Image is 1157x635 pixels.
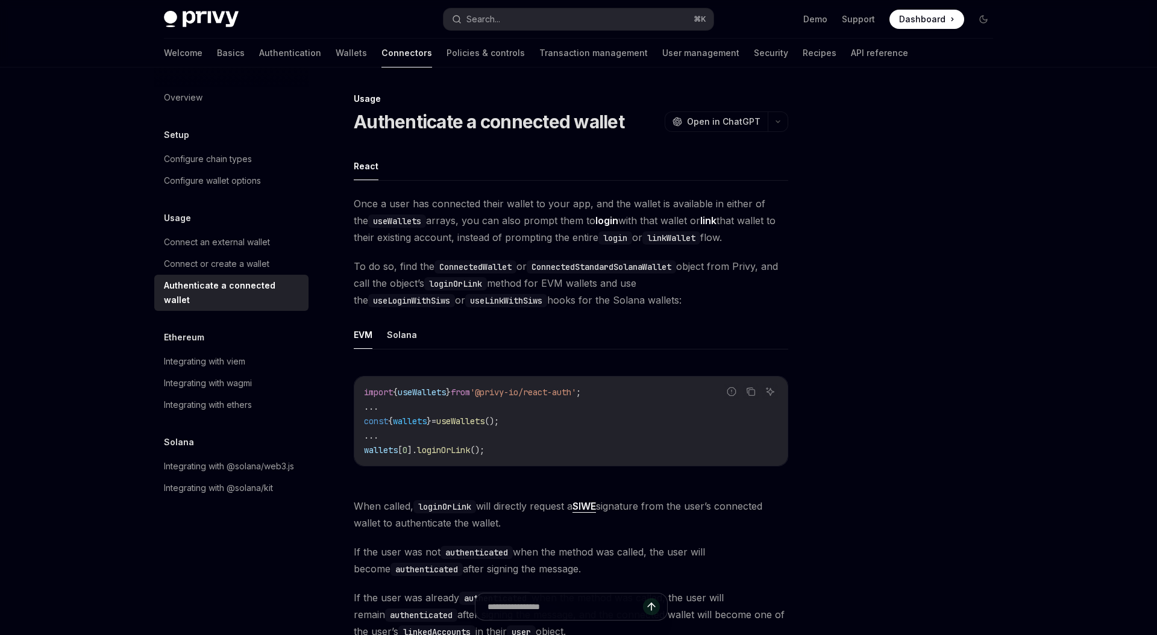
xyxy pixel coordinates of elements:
[164,257,269,271] div: Connect or create a wallet
[417,445,470,455] span: loginOrLink
[164,174,261,188] div: Configure wallet options
[665,111,768,132] button: Open in ChatGPT
[851,39,908,67] a: API reference
[354,152,378,180] button: React
[364,430,378,441] span: ...
[595,214,618,227] strong: login
[436,416,484,427] span: useWallets
[539,39,648,67] a: Transaction management
[466,12,500,27] div: Search...
[354,111,624,133] h1: Authenticate a connected wallet
[484,416,499,427] span: ();
[743,384,759,399] button: Copy the contents from the code block
[154,148,309,170] a: Configure chain types
[364,401,378,412] span: ...
[164,481,273,495] div: Integrating with @solana/kit
[598,231,632,245] code: login
[642,231,700,245] code: linkWallet
[762,384,778,399] button: Ask AI
[164,128,189,142] h5: Setup
[390,563,463,576] code: authenticated
[842,13,875,25] a: Support
[354,195,788,246] span: Once a user has connected their wallet to your app, and the wallet is available in either of the ...
[364,445,398,455] span: wallets
[889,10,964,29] a: Dashboard
[154,477,309,499] a: Integrating with @solana/kit
[700,214,716,227] strong: link
[470,445,484,455] span: ();
[154,231,309,253] a: Connect an external wallet
[364,416,388,427] span: const
[451,387,470,398] span: from
[154,351,309,372] a: Integrating with viem
[354,543,788,577] span: If the user was not when the method was called, the user will become after signing the message.
[427,416,431,427] span: }
[354,93,788,105] div: Usage
[164,278,301,307] div: Authenticate a connected wallet
[368,214,426,228] code: useWallets
[724,384,739,399] button: Report incorrect code
[217,39,245,67] a: Basics
[387,321,417,349] button: Solana
[398,387,446,398] span: useWallets
[434,260,516,274] code: ConnectedWallet
[407,445,417,455] span: ].
[336,39,367,67] a: Wallets
[354,321,372,349] button: EVM
[164,354,245,369] div: Integrating with viem
[643,598,660,615] button: Send message
[393,416,427,427] span: wallets
[259,39,321,67] a: Authentication
[803,13,827,25] a: Demo
[899,13,945,25] span: Dashboard
[164,211,191,225] h5: Usage
[154,170,309,192] a: Configure wallet options
[354,258,788,308] span: To do so, find the or object from Privy, and call the object’s method for EVM wallets and use the...
[572,500,596,513] a: SIWE
[164,152,252,166] div: Configure chain types
[164,90,202,105] div: Overview
[154,275,309,311] a: Authenticate a connected wallet
[393,387,398,398] span: {
[694,14,706,24] span: ⌘ K
[413,500,476,513] code: loginOrLink
[154,394,309,416] a: Integrating with ethers
[388,416,393,427] span: {
[164,435,194,449] h5: Solana
[465,294,547,307] code: useLinkWithSiws
[154,87,309,108] a: Overview
[754,39,788,67] a: Security
[364,387,393,398] span: import
[403,445,407,455] span: 0
[154,455,309,477] a: Integrating with @solana/web3.js
[154,253,309,275] a: Connect or create a wallet
[164,330,204,345] h5: Ethereum
[398,445,403,455] span: [
[164,235,270,249] div: Connect an external wallet
[662,39,739,67] a: User management
[576,387,581,398] span: ;
[164,459,294,474] div: Integrating with @solana/web3.js
[447,39,525,67] a: Policies & controls
[687,116,760,128] span: Open in ChatGPT
[803,39,836,67] a: Recipes
[354,498,788,531] span: When called, will directly request a signature from the user’s connected wallet to authenticate t...
[446,387,451,398] span: }
[164,376,252,390] div: Integrating with wagmi
[164,398,252,412] div: Integrating with ethers
[441,546,513,559] code: authenticated
[368,294,455,307] code: useLoginWithSiws
[164,11,239,28] img: dark logo
[381,39,432,67] a: Connectors
[974,10,993,29] button: Toggle dark mode
[431,416,436,427] span: =
[164,39,202,67] a: Welcome
[527,260,676,274] code: ConnectedStandardSolanaWallet
[444,8,713,30] button: Search...⌘K
[424,277,487,290] code: loginOrLink
[470,387,576,398] span: '@privy-io/react-auth'
[154,372,309,394] a: Integrating with wagmi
